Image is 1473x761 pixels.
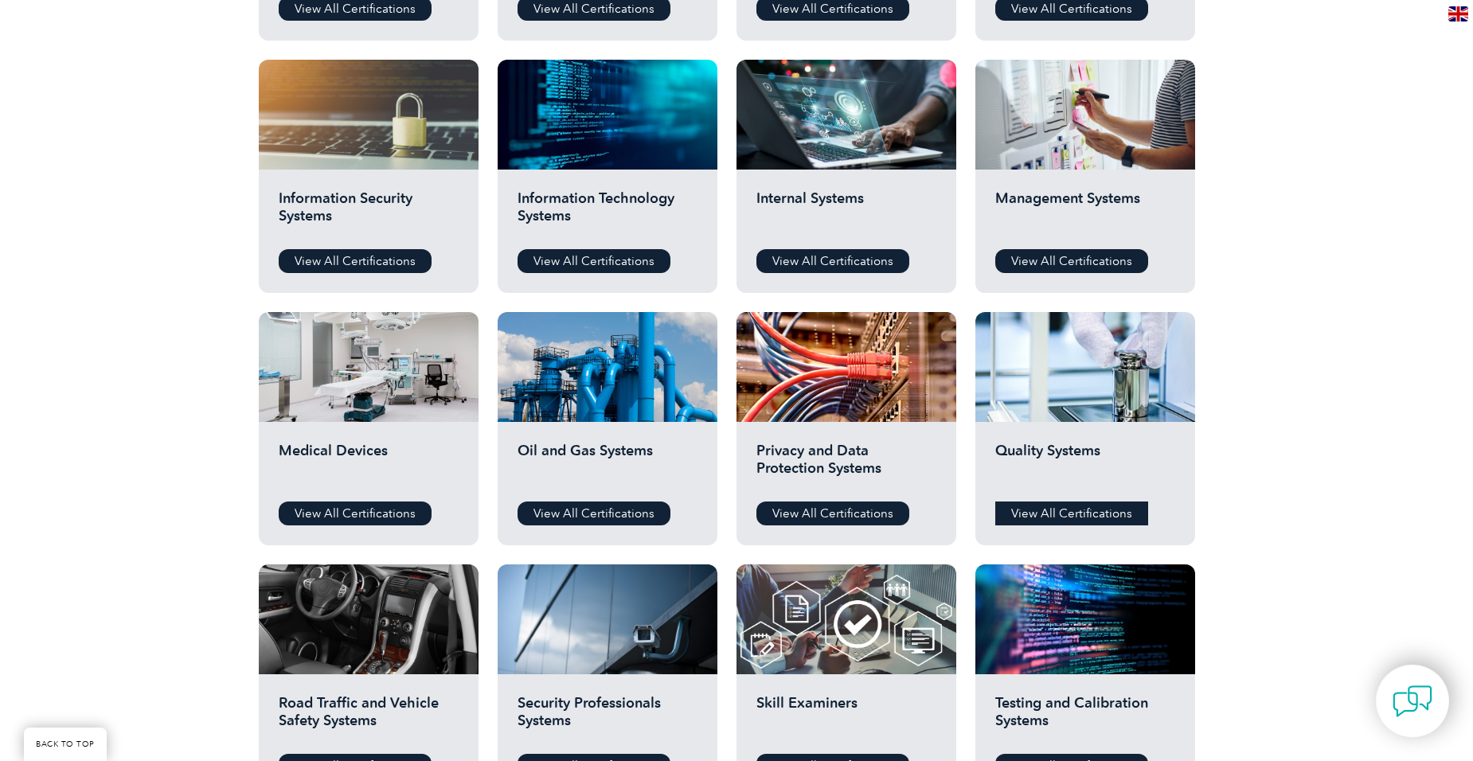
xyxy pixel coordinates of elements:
[756,694,936,742] h2: Skill Examiners
[279,694,459,742] h2: Road Traffic and Vehicle Safety Systems
[995,694,1175,742] h2: Testing and Calibration Systems
[279,501,432,525] a: View All Certifications
[756,249,909,273] a: View All Certifications
[518,694,697,742] h2: Security Professionals Systems
[995,442,1175,490] h2: Quality Systems
[995,501,1148,525] a: View All Certifications
[756,442,936,490] h2: Privacy and Data Protection Systems
[279,442,459,490] h2: Medical Devices
[1393,681,1432,721] img: contact-chat.png
[279,189,459,237] h2: Information Security Systems
[995,189,1175,237] h2: Management Systems
[279,249,432,273] a: View All Certifications
[1448,6,1468,21] img: en
[518,501,670,525] a: View All Certifications
[518,442,697,490] h2: Oil and Gas Systems
[756,501,909,525] a: View All Certifications
[24,728,107,761] a: BACK TO TOP
[995,249,1148,273] a: View All Certifications
[756,189,936,237] h2: Internal Systems
[518,189,697,237] h2: Information Technology Systems
[518,249,670,273] a: View All Certifications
